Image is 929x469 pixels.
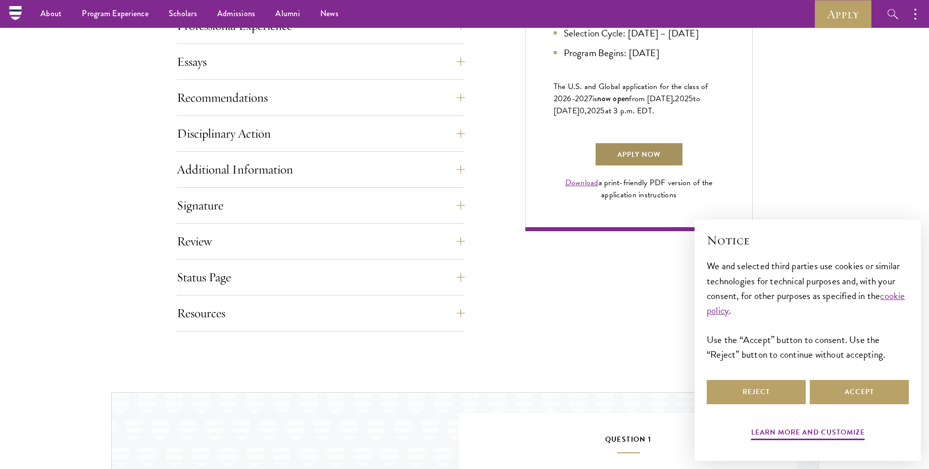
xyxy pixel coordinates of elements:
h2: Notice [707,232,909,249]
li: Program Begins: [DATE] [554,46,724,60]
button: Status Page [177,265,465,289]
span: The U.S. and Global application for the class of 202 [554,80,708,105]
a: Apply Now [595,142,683,166]
span: 0 [579,105,584,117]
span: 6 [567,93,571,105]
div: We and selected third parties use cookies or similar technologies for technical purposes and, wit... [707,259,909,361]
button: Essays [177,50,465,74]
button: Reject [707,380,806,404]
span: at 3 p.m. EDT. [605,105,655,117]
span: -202 [572,93,589,105]
a: Download [565,177,599,189]
span: 202 [675,93,689,105]
button: Learn more and customize [751,426,865,442]
li: Selection Cycle: [DATE] – [DATE] [554,26,724,40]
h5: Question 1 [490,433,767,453]
span: 5 [689,93,693,105]
a: cookie policy [707,288,905,318]
span: from [DATE], [629,93,675,105]
span: 5 [600,105,605,117]
button: Accept [810,380,909,404]
span: is [593,93,598,105]
button: Resources [177,301,465,325]
div: a print-friendly PDF version of the application instructions [554,177,724,201]
button: Review [177,229,465,253]
span: now open [597,93,629,104]
span: , [584,105,586,117]
span: 202 [587,105,601,117]
button: Recommendations [177,86,465,110]
span: to [DATE] [554,93,700,117]
button: Disciplinary Action [177,121,465,146]
button: Signature [177,193,465,218]
span: 7 [589,93,593,105]
button: Additional Information [177,157,465,182]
